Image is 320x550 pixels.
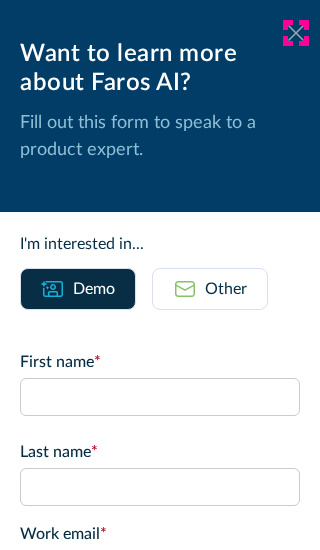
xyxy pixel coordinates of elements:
div: Demo [73,277,115,301]
div: Want to learn more about Faros AI? [20,40,300,98]
div: Other [205,277,247,301]
div: I'm interested in... [20,232,300,256]
label: Work email [20,522,300,546]
p: Fill out this form to speak to a product expert. [20,110,300,164]
label: Last name [20,440,300,464]
label: First name [20,350,300,374]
